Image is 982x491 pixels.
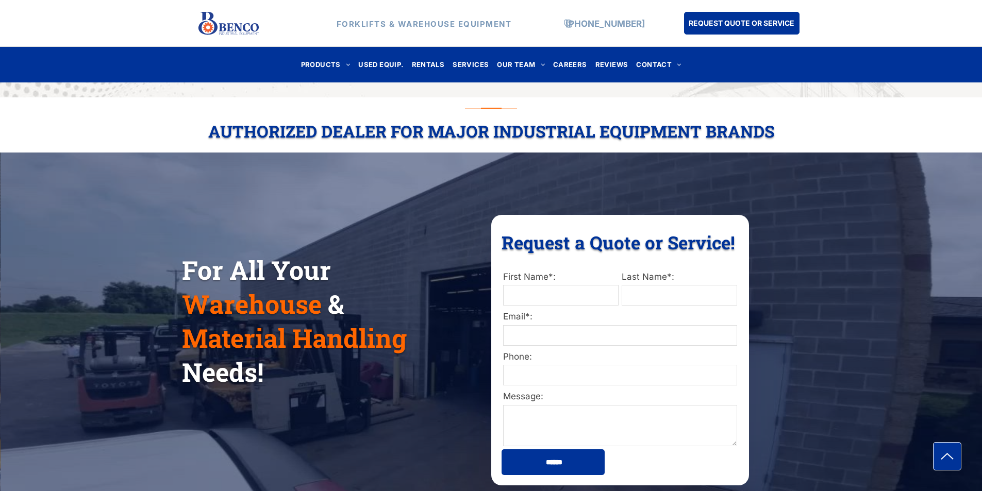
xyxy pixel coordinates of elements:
a: PRODUCTS [297,58,355,72]
span: Needs! [182,355,263,389]
label: Last Name*: [622,270,737,284]
a: USED EQUIP. [354,58,407,72]
label: Phone: [503,350,737,364]
a: SERVICES [448,58,493,72]
span: Material Handling [182,321,407,355]
strong: FORKLIFTS & WAREHOUSE EQUIPMENT [337,19,512,28]
label: First Name*: [503,270,619,284]
label: Email*: [503,310,737,324]
a: OUR TEAM [493,58,549,72]
span: Authorized Dealer For Major Industrial Equipment Brands [208,120,774,142]
a: RENTALS [408,58,449,72]
span: Warehouse [182,287,322,321]
a: [PHONE_NUMBER] [565,18,645,28]
span: REQUEST QUOTE OR SERVICE [689,13,794,32]
a: REVIEWS [591,58,633,72]
span: For All Your [182,253,331,287]
label: Message: [503,390,737,403]
a: REQUEST QUOTE OR SERVICE [684,12,800,35]
a: CONTACT [632,58,685,72]
span: & [328,287,344,321]
span: Request a Quote or Service! [502,230,735,254]
a: CAREERS [549,58,591,72]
